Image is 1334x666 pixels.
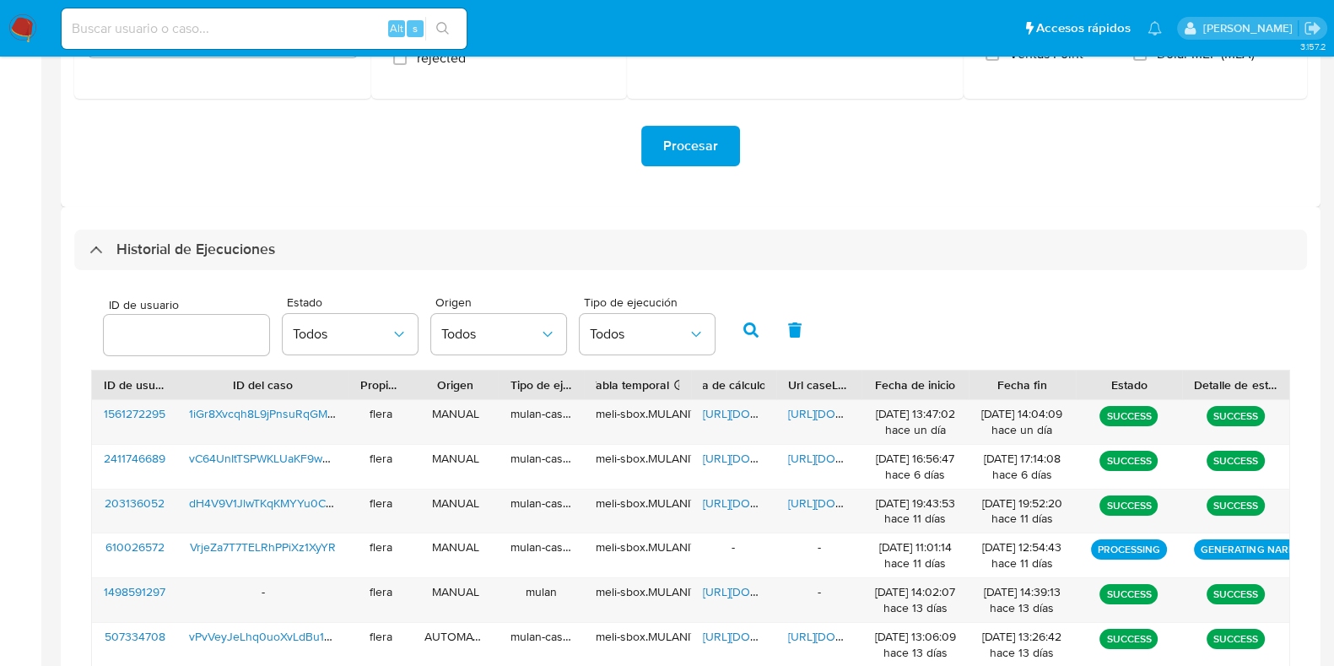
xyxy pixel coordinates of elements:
[390,20,403,36] span: Alt
[1202,20,1298,36] p: florencia.lera@mercadolibre.com
[425,17,460,41] button: search-icon
[1304,19,1321,37] a: Salir
[62,18,467,40] input: Buscar usuario o caso...
[1148,21,1162,35] a: Notificaciones
[413,20,418,36] span: s
[1036,19,1131,37] span: Accesos rápidos
[1299,40,1326,53] span: 3.157.2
